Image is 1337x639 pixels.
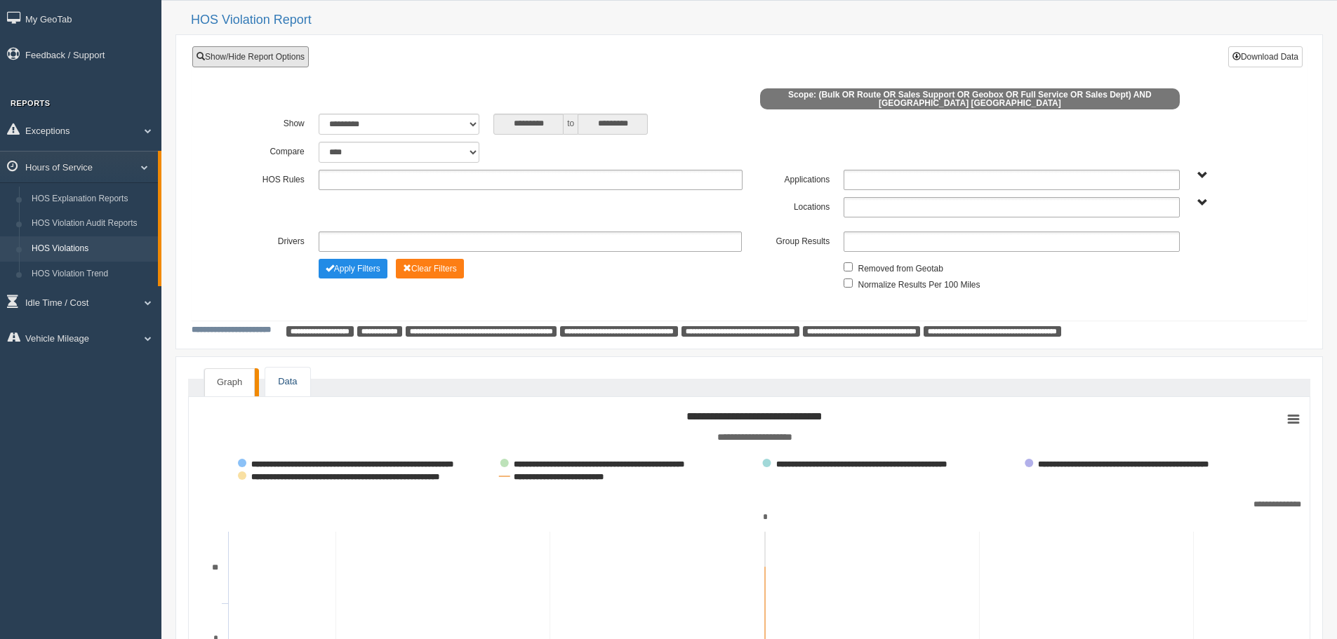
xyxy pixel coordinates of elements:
label: Applications [750,170,837,187]
span: to [564,114,578,135]
label: HOS Rules [224,170,312,187]
label: Removed from Geotab [858,259,943,276]
label: Drivers [224,231,312,248]
label: Group Results [749,231,837,248]
h2: HOS Violation Report [191,13,1323,27]
a: HOS Violation Audit Reports [25,211,158,236]
label: Locations [750,197,837,214]
button: Change Filter Options [396,259,464,278]
a: Graph [204,368,255,396]
a: Show/Hide Report Options [192,46,309,67]
button: Download Data [1228,46,1303,67]
label: Compare [224,142,312,159]
span: Scope: (Bulk OR Route OR Sales Support OR Geobox OR Full Service OR Sales Dept) AND [GEOGRAPHIC_D... [760,88,1180,109]
label: Normalize Results Per 100 Miles [858,275,980,292]
a: Data [265,368,310,396]
button: Change Filter Options [319,259,387,278]
a: HOS Violation Trend [25,262,158,287]
a: HOS Violations [25,236,158,262]
label: Show [224,114,312,130]
a: HOS Explanation Reports [25,187,158,212]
